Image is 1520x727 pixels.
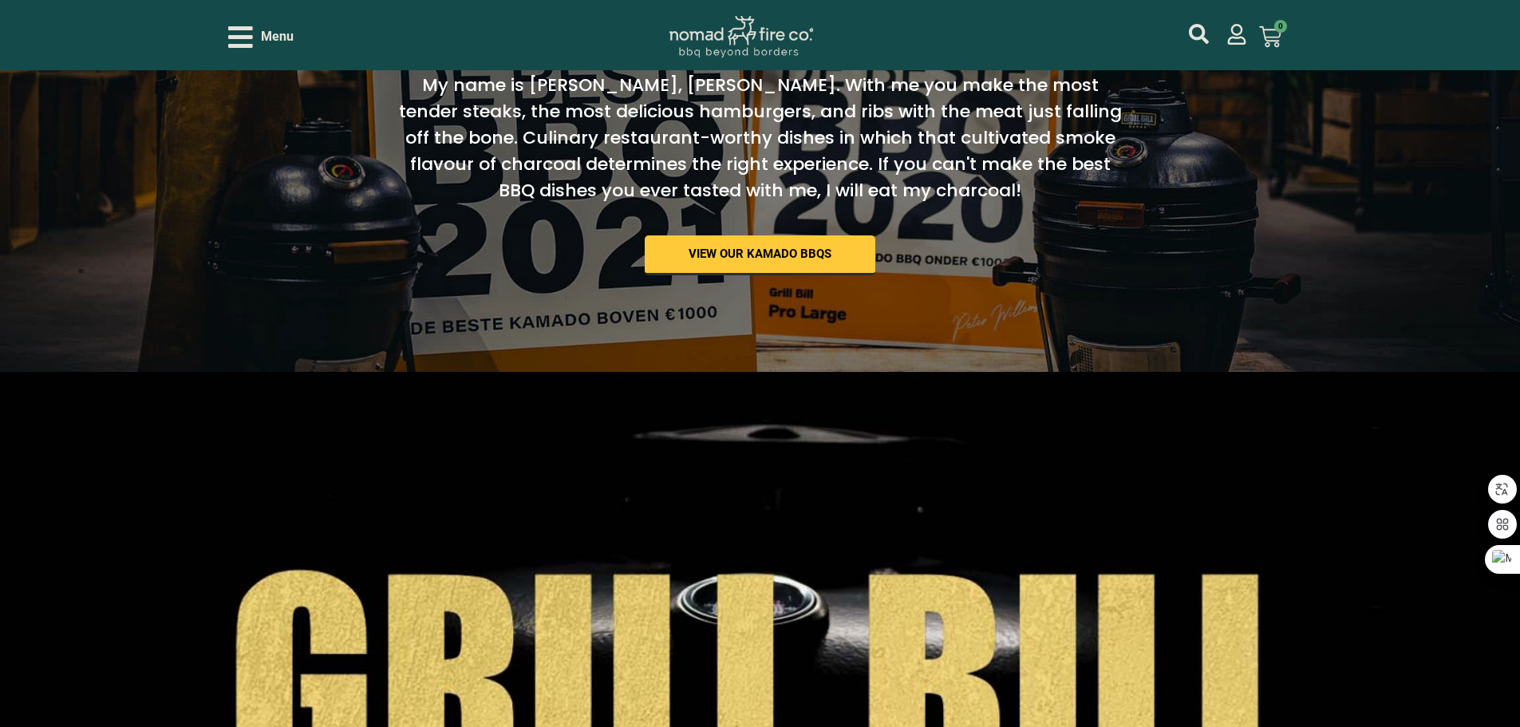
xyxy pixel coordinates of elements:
a: mijn account [1189,24,1209,44]
div: Open/Close Menu [228,23,294,51]
span: Menu [261,27,294,46]
a: View our kamado BBQs [645,235,875,275]
a: mijn account [1226,24,1247,45]
span: View our kamado BBQs [689,248,831,260]
img: Nomad Logo [669,16,813,58]
h5: My name is [PERSON_NAME], [PERSON_NAME]. With me you make the most tender steaks, the most delici... [393,72,1127,203]
span: 0 [1274,20,1287,33]
a: 0 [1240,16,1301,57]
